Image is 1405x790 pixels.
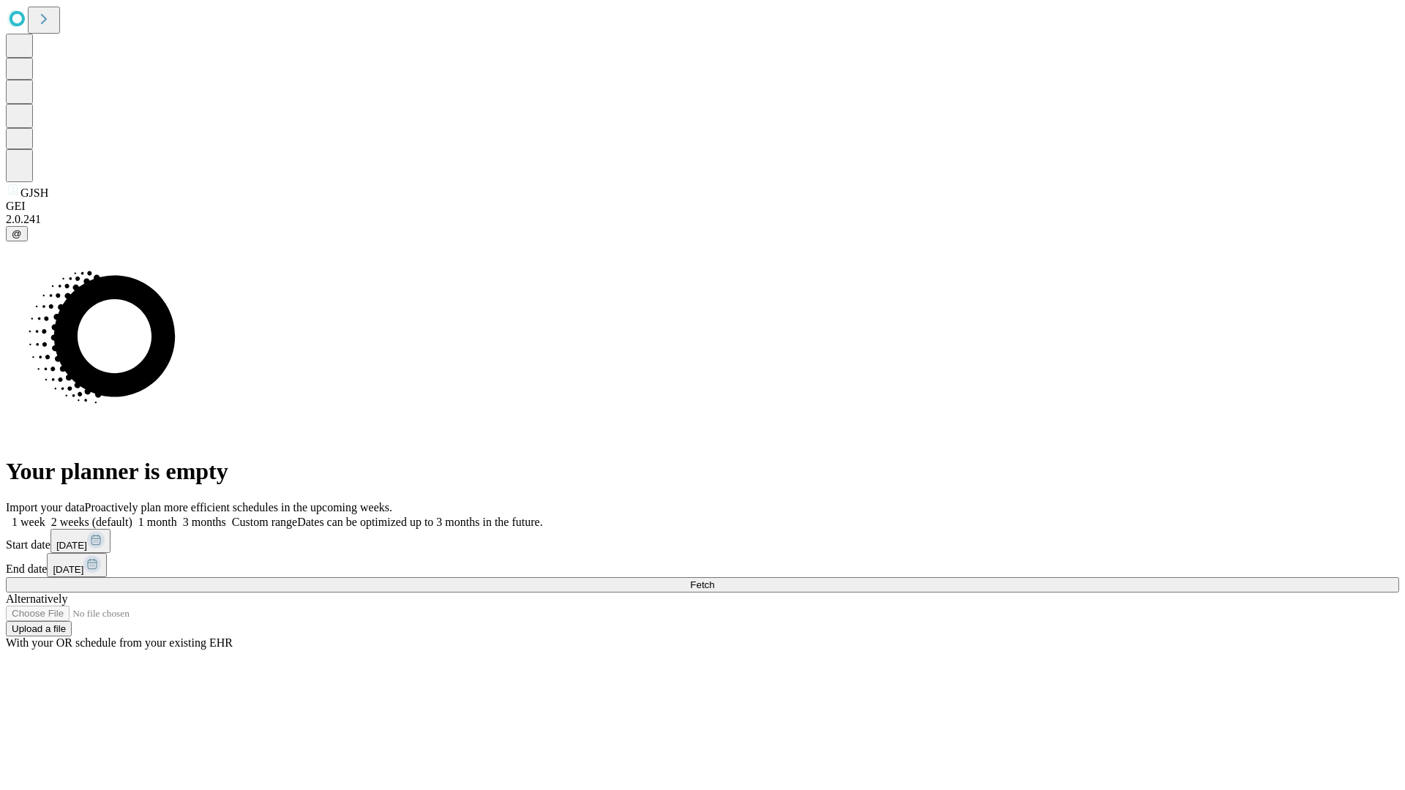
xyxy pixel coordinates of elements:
span: Dates can be optimized up to 3 months in the future. [297,516,542,528]
span: @ [12,228,22,239]
span: [DATE] [53,564,83,575]
h1: Your planner is empty [6,458,1399,485]
span: With your OR schedule from your existing EHR [6,636,233,649]
span: Proactively plan more efficient schedules in the upcoming weeks. [85,501,392,513]
div: Start date [6,529,1399,553]
button: Fetch [6,577,1399,592]
span: Custom range [232,516,297,528]
button: [DATE] [47,553,107,577]
button: @ [6,226,28,241]
button: Upload a file [6,621,72,636]
span: Fetch [690,579,714,590]
span: GJSH [20,187,48,199]
span: 1 week [12,516,45,528]
button: [DATE] [50,529,110,553]
span: 3 months [183,516,226,528]
span: Alternatively [6,592,67,605]
div: 2.0.241 [6,213,1399,226]
span: [DATE] [56,540,87,551]
span: 2 weeks (default) [51,516,132,528]
span: 1 month [138,516,177,528]
span: Import your data [6,501,85,513]
div: GEI [6,200,1399,213]
div: End date [6,553,1399,577]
